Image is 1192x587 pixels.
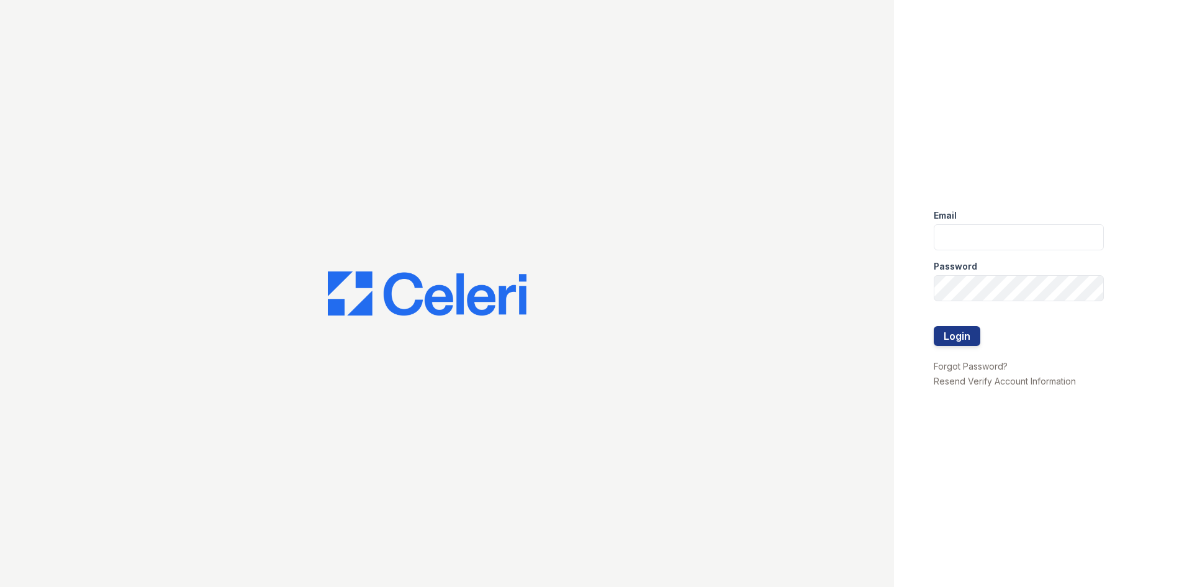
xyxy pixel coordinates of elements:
[934,260,977,273] label: Password
[934,326,980,346] button: Login
[934,361,1008,371] a: Forgot Password?
[328,271,526,316] img: CE_Logo_Blue-a8612792a0a2168367f1c8372b55b34899dd931a85d93a1a3d3e32e68fde9ad4.png
[934,376,1076,386] a: Resend Verify Account Information
[934,209,957,222] label: Email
